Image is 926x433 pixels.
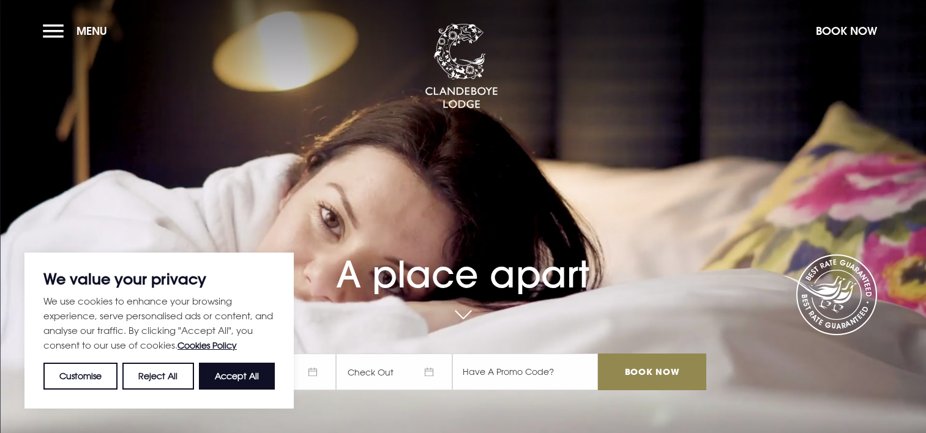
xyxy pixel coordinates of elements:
button: Book Now [810,18,883,44]
a: Cookies Policy [177,340,237,350]
button: Customise [43,363,118,390]
img: Clandeboye Lodge [425,24,498,109]
button: Reject All [122,363,193,390]
p: We value your privacy [43,272,275,286]
h1: A place apart [220,226,706,296]
input: Have A Promo Code? [452,353,598,390]
button: Accept All [199,363,275,390]
span: Menu [77,24,107,38]
p: We use cookies to enhance your browsing experience, serve personalised ads or content, and analys... [43,294,275,353]
span: Check Out [336,353,452,390]
input: Book Now [598,353,706,390]
div: We value your privacy [24,253,294,409]
button: Menu [43,18,113,44]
